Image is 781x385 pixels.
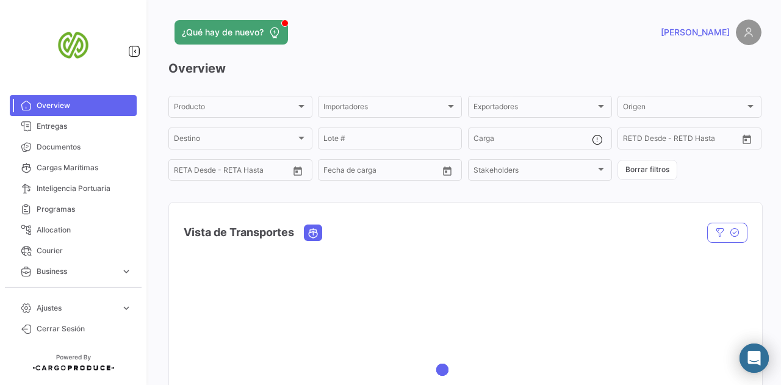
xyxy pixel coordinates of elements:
[204,168,259,176] input: Hasta
[175,20,288,45] button: ¿Qué hay de nuevo?
[10,137,137,157] a: Documentos
[37,303,116,314] span: Ajustes
[37,225,132,236] span: Allocation
[738,130,756,148] button: Open calendar
[10,116,137,137] a: Entregas
[661,26,730,38] span: [PERSON_NAME]
[37,121,132,132] span: Entregas
[354,168,409,176] input: Hasta
[323,104,445,113] span: Importadores
[289,162,307,180] button: Open calendar
[174,168,196,176] input: Desde
[617,160,677,180] button: Borrar filtros
[10,240,137,261] a: Courier
[10,95,137,116] a: Overview
[736,20,761,45] img: placeholder-user.png
[37,266,116,277] span: Business
[623,104,745,113] span: Origen
[473,168,596,176] span: Stakeholders
[168,60,761,77] h3: Overview
[37,100,132,111] span: Overview
[10,157,137,178] a: Cargas Marítimas
[323,168,345,176] input: Desde
[174,136,296,145] span: Destino
[623,136,645,145] input: Desde
[184,224,294,241] h4: Vista de Transportes
[740,344,769,373] div: Abrir Intercom Messenger
[10,220,137,240] a: Allocation
[304,225,322,240] button: Ocean
[37,162,132,173] span: Cargas Marítimas
[473,104,596,113] span: Exportadores
[653,136,708,145] input: Hasta
[10,178,137,199] a: Inteligencia Portuaria
[182,26,264,38] span: ¿Qué hay de nuevo?
[43,15,104,76] img: san-miguel-logo.png
[121,303,132,314] span: expand_more
[37,323,132,334] span: Cerrar Sesión
[10,199,137,220] a: Programas
[37,142,132,153] span: Documentos
[121,266,132,277] span: expand_more
[37,204,132,215] span: Programas
[37,245,132,256] span: Courier
[37,183,132,194] span: Inteligencia Portuaria
[438,162,456,180] button: Open calendar
[174,104,296,113] span: Producto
